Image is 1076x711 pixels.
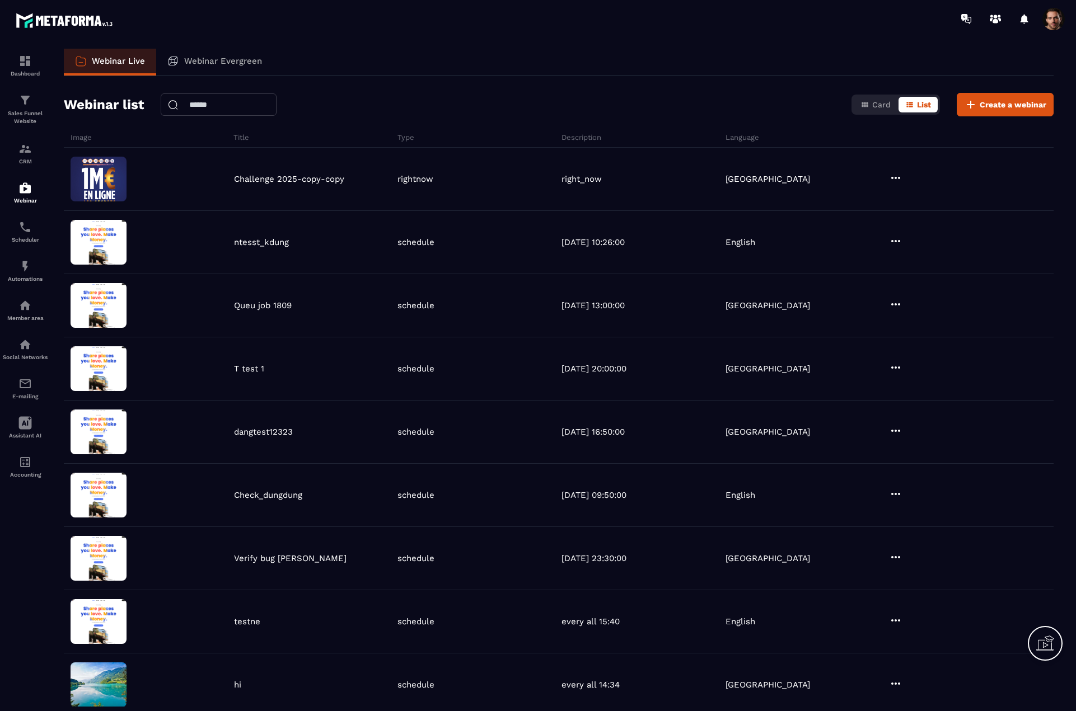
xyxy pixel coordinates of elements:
[3,212,48,251] a: schedulerschedulerScheduler
[234,237,289,247] p: ntesst_kdung
[18,220,32,234] img: scheduler
[397,490,434,500] p: schedule
[397,616,434,627] p: schedule
[562,174,602,184] p: right_now
[234,553,347,563] p: Verify bug [PERSON_NAME]
[3,158,48,164] p: CRM
[71,346,127,391] img: webinar-background
[726,300,810,310] p: [GEOGRAPHIC_DATA]
[3,110,48,125] p: Sales Funnel Website
[71,133,231,142] h6: Image
[3,290,48,329] a: automationsautomationsMember area
[3,472,48,478] p: Accounting
[397,174,433,184] p: rightnow
[3,393,48,399] p: E-mailing
[726,553,810,563] p: [GEOGRAPHIC_DATA]
[234,300,292,310] p: Queu job 1809
[726,237,755,247] p: English
[18,142,32,156] img: formation
[562,133,723,142] h6: Description
[3,369,48,408] a: emailemailE-mailing
[397,133,559,142] h6: Type
[64,49,156,76] a: Webinar Live
[3,46,48,85] a: formationformationDashboard
[234,364,264,374] p: T test 1
[16,10,116,31] img: logo
[917,100,931,109] span: List
[872,100,891,109] span: Card
[18,260,32,273] img: automations
[562,364,626,374] p: [DATE] 20:00:00
[726,427,810,437] p: [GEOGRAPHIC_DATA]
[980,99,1046,110] span: Create a webinar
[234,174,344,184] p: Challenge 2025-copy-copy
[92,56,145,66] p: Webinar Live
[71,283,127,328] img: webinar-background
[71,157,127,201] img: webinar-background
[562,490,626,500] p: [DATE] 09:50:00
[3,354,48,360] p: Social Networks
[71,220,127,265] img: webinar-background
[397,427,434,437] p: schedule
[71,473,127,517] img: webinar-background
[562,237,625,247] p: [DATE] 10:26:00
[3,447,48,486] a: accountantaccountantAccounting
[854,97,897,112] button: Card
[726,133,887,142] h6: Language
[18,455,32,469] img: accountant
[726,680,810,690] p: [GEOGRAPHIC_DATA]
[3,173,48,212] a: automationsautomationsWebinar
[726,490,755,500] p: English
[71,536,127,581] img: webinar-background
[562,553,626,563] p: [DATE] 23:30:00
[957,93,1054,116] button: Create a webinar
[64,93,144,116] h2: Webinar list
[18,377,32,390] img: email
[397,300,434,310] p: schedule
[234,680,241,690] p: hi
[397,237,434,247] p: schedule
[234,427,293,437] p: dangtest12323
[3,408,48,447] a: Assistant AI
[3,85,48,134] a: formationformationSales Funnel Website
[18,93,32,107] img: formation
[562,300,625,310] p: [DATE] 13:00:00
[234,616,260,627] p: testne
[3,237,48,243] p: Scheduler
[234,490,302,500] p: Check_dungdung
[184,56,262,66] p: Webinar Evergreen
[899,97,938,112] button: List
[3,134,48,173] a: formationformationCRM
[71,662,127,707] img: webinar-background
[397,553,434,563] p: schedule
[726,174,810,184] p: [GEOGRAPHIC_DATA]
[562,616,620,627] p: every all 15:40
[397,680,434,690] p: schedule
[3,432,48,439] p: Assistant AI
[71,409,127,454] img: webinar-background
[726,364,810,374] p: [GEOGRAPHIC_DATA]
[397,364,434,374] p: schedule
[3,329,48,369] a: social-networksocial-networkSocial Networks
[3,251,48,290] a: automationsautomationsAutomations
[233,133,395,142] h6: Title
[3,70,48,77] p: Dashboard
[18,54,32,68] img: formation
[3,197,48,204] p: Webinar
[3,315,48,321] p: Member area
[18,181,32,195] img: automations
[18,299,32,312] img: automations
[3,276,48,282] p: Automations
[562,427,625,437] p: [DATE] 16:50:00
[562,680,620,690] p: every all 14:34
[18,338,32,351] img: social-network
[71,599,127,644] img: webinar-background
[726,616,755,627] p: English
